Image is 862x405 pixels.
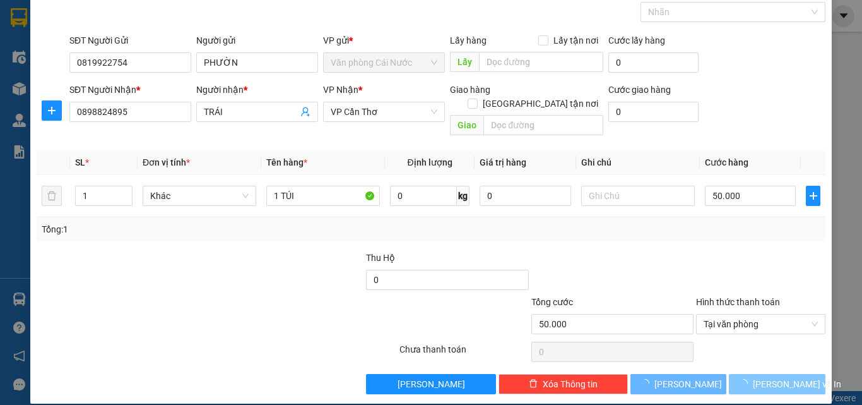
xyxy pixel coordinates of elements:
span: Tên hàng [266,157,307,167]
button: plus [806,186,820,206]
div: VP gửi [323,33,445,47]
button: [PERSON_NAME] và In [729,374,825,394]
span: Thu Hộ [366,253,395,263]
button: plus [42,100,62,121]
span: Giá trị hàng [480,157,526,167]
div: Chưa thanh toán [398,342,530,365]
div: Tổng: 1 [42,222,334,236]
span: loading [641,379,654,388]
span: VP Cần Thơ [331,102,437,121]
span: VP Nhận [323,85,358,95]
span: Tổng cước [531,297,573,307]
span: kg [457,186,469,206]
label: Hình thức thanh toán [696,297,780,307]
span: [PERSON_NAME] [654,377,722,391]
span: [GEOGRAPHIC_DATA] tận nơi [478,97,603,111]
label: Cước giao hàng [608,85,671,95]
span: SL [75,157,85,167]
div: SĐT Người Gửi [69,33,191,47]
span: plus [42,106,61,116]
button: delete [42,186,62,206]
th: Ghi chú [576,150,700,175]
span: user-add [300,107,310,117]
button: [PERSON_NAME] [630,374,727,394]
span: Định lượng [407,157,452,167]
span: Văn phòng Cái Nước [331,53,437,72]
input: Dọc đường [483,115,603,135]
span: Xóa Thông tin [543,377,598,391]
input: VD: Bàn, Ghế [266,186,380,206]
div: SĐT Người Nhận [69,83,191,97]
input: Cước lấy hàng [608,52,699,73]
div: Người gửi [196,33,318,47]
input: Ghi Chú [581,186,695,206]
input: Dọc đường [479,52,603,72]
button: deleteXóa Thông tin [499,374,628,394]
span: Giao [450,115,483,135]
span: Tại văn phòng [704,315,818,334]
label: Cước lấy hàng [608,35,665,45]
span: Đơn vị tính [143,157,190,167]
span: Lấy [450,52,479,72]
input: 0 [480,186,570,206]
span: [PERSON_NAME] và In [753,377,841,391]
span: Lấy hàng [450,35,487,45]
span: Khác [150,186,249,205]
span: [PERSON_NAME] [398,377,465,391]
span: Lấy tận nơi [548,33,603,47]
span: Giao hàng [450,85,490,95]
span: loading [739,379,753,388]
span: Cước hàng [705,157,748,167]
div: Người nhận [196,83,318,97]
span: plus [806,191,820,201]
span: delete [529,379,538,389]
button: [PERSON_NAME] [366,374,495,394]
input: Cước giao hàng [608,102,699,122]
